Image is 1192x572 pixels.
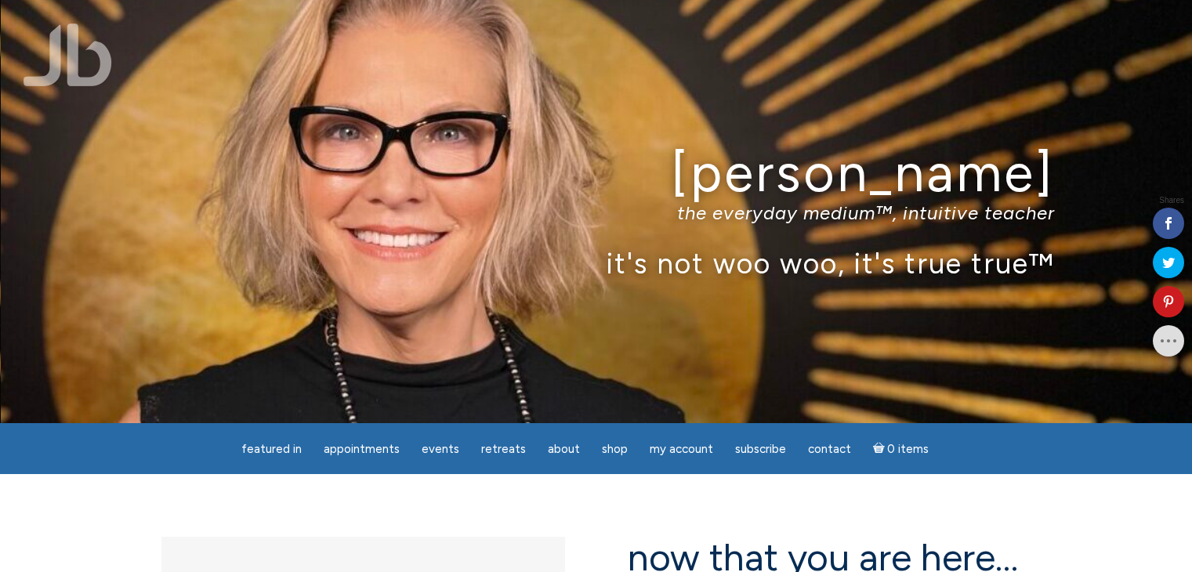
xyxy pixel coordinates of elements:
[592,434,637,465] a: Shop
[873,442,888,456] i: Cart
[735,442,786,456] span: Subscribe
[24,24,112,86] img: Jamie Butler. The Everyday Medium
[799,434,860,465] a: Contact
[864,433,939,465] a: Cart0 items
[726,434,795,465] a: Subscribe
[472,434,535,465] a: Retreats
[241,442,302,456] span: featured in
[481,442,526,456] span: Retreats
[138,246,1055,280] p: it's not woo woo, it's true true™
[602,442,628,456] span: Shop
[548,442,580,456] span: About
[138,143,1055,202] h1: [PERSON_NAME]
[314,434,409,465] a: Appointments
[422,442,459,456] span: Events
[887,443,929,455] span: 0 items
[640,434,723,465] a: My Account
[808,442,851,456] span: Contact
[412,434,469,465] a: Events
[324,442,400,456] span: Appointments
[1159,197,1184,205] span: Shares
[650,442,713,456] span: My Account
[138,201,1055,224] p: the everyday medium™, intuitive teacher
[232,434,311,465] a: featured in
[538,434,589,465] a: About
